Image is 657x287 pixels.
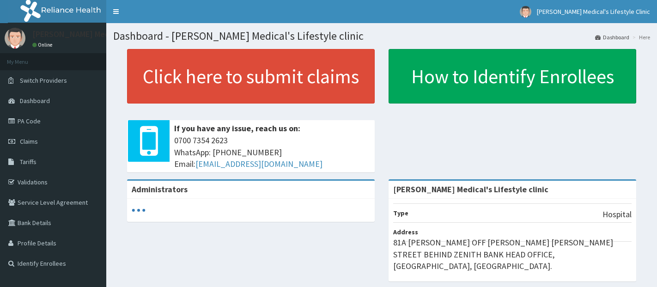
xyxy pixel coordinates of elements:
[174,123,300,134] b: If you have any issue, reach us on:
[630,33,650,41] li: Here
[20,76,67,85] span: Switch Providers
[20,97,50,105] span: Dashboard
[195,159,322,169] a: [EMAIL_ADDRESS][DOMAIN_NAME]
[389,49,636,104] a: How to Identify Enrollees
[520,6,531,18] img: User Image
[113,30,650,42] h1: Dashboard - [PERSON_NAME] Medical's Lifestyle clinic
[393,209,408,217] b: Type
[602,208,632,220] p: Hospital
[393,228,418,236] b: Address
[20,137,38,146] span: Claims
[32,42,55,48] a: Online
[32,30,183,38] p: [PERSON_NAME] Medical's Lifestyle Clinic
[132,203,146,217] svg: audio-loading
[5,28,25,49] img: User Image
[127,49,375,104] a: Click here to submit claims
[393,237,632,272] p: 81A [PERSON_NAME] OFF [PERSON_NAME] [PERSON_NAME] STREET BEHIND ZENITH BANK HEAD OFFICE, [GEOGRAP...
[174,134,370,170] span: 0700 7354 2623 WhatsApp: [PHONE_NUMBER] Email:
[537,7,650,16] span: [PERSON_NAME] Medical's Lifestyle Clinic
[595,33,629,41] a: Dashboard
[393,184,548,195] strong: [PERSON_NAME] Medical's Lifestyle clinic
[132,184,188,195] b: Administrators
[20,158,36,166] span: Tariffs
